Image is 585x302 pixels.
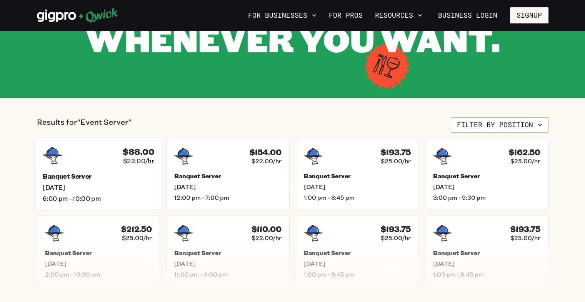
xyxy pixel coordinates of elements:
h5: Banquet Server [174,249,282,257]
p: Results for "Event Server" [37,117,132,133]
span: 11:00 am - 4:00 pm [174,270,282,278]
h4: $193.75 [381,224,411,234]
span: [DATE] [45,260,152,267]
span: 1:00 pm - 8:45 pm [304,194,411,201]
a: $110.00$22.00/hrBanquet Server[DATE]11:00 am - 4:00 pm [166,216,290,286]
h4: $154.00 [250,148,282,157]
span: 12:00 pm - 7:00 pm [174,194,282,201]
a: $154.00$22.00/hrBanquet Server[DATE]12:00 pm - 7:00 pm [166,139,290,209]
h5: Banquet Server [174,172,282,180]
span: [DATE] [43,183,154,191]
a: Business Login [432,7,504,23]
h4: $212.50 [121,224,152,234]
span: $22.00/hr [252,157,282,165]
span: [DATE] [174,260,282,267]
a: $212.50$25.00/hrBanquet Server[DATE]2:00 pm - 10:30 pm [37,216,160,286]
span: $25.00/hr [510,157,540,165]
a: $193.75$25.00/hrBanquet Server[DATE]1:00 pm - 8:45 pm [296,139,419,209]
span: $25.00/hr [122,234,152,242]
span: $22.00/hr [252,234,282,242]
a: For Pros [326,9,366,22]
button: Filter by position [451,117,548,133]
span: [DATE] [433,260,540,267]
span: $25.00/hr [510,234,540,242]
span: 1:00 pm - 8:45 pm [304,270,411,278]
span: 3:00 pm - 9:30 pm [433,194,540,201]
h5: Banquet Server [45,249,152,257]
span: [DATE] [304,183,411,191]
span: [DATE] [304,260,411,267]
h5: Banquet Server [304,172,411,180]
span: [DATE] [174,183,282,191]
button: Signup [510,7,548,23]
a: $88.00$22.00/hrBanquet Server[DATE]6:00 pm - 10:00 pm [34,137,162,211]
span: 6:00 pm - 10:00 pm [43,194,154,202]
h4: $193.75 [510,224,540,234]
span: 2:00 pm - 10:30 pm [45,270,152,278]
span: [DATE] [433,183,540,191]
h4: $110.00 [252,224,282,234]
span: $25.00/hr [381,157,411,165]
h5: Banquet Server [433,172,540,180]
h4: $162.50 [509,148,540,157]
h5: Banquet Server [433,249,540,257]
h4: $193.75 [381,148,411,157]
button: For Businesses [245,9,320,22]
span: 1:00 pm - 8:45 pm [433,270,540,278]
a: $193.75$25.00/hrBanquet Server[DATE]1:00 pm - 8:45 pm [296,216,419,286]
span: $25.00/hr [381,234,411,242]
a: $162.50$25.00/hrBanquet Server[DATE]3:00 pm - 9:30 pm [425,139,548,209]
h4: $88.00 [122,147,154,157]
button: Resources [372,9,425,22]
a: $193.75$25.00/hrBanquet Server[DATE]1:00 pm - 8:45 pm [425,216,548,286]
span: $22.00/hr [123,157,154,165]
h5: Banquet Server [43,172,154,180]
h5: Banquet Server [304,249,411,257]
